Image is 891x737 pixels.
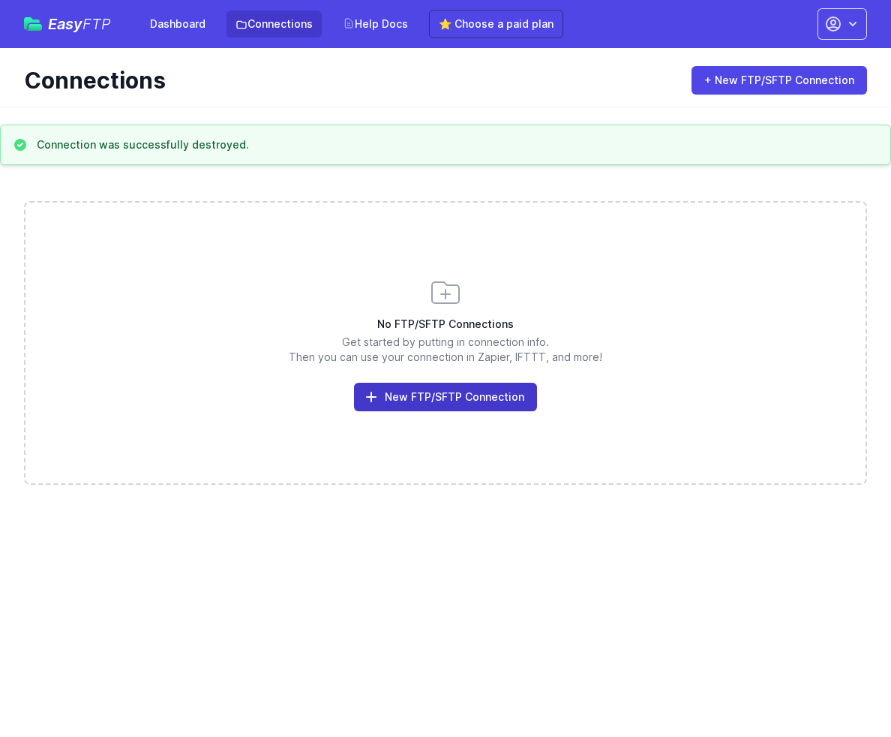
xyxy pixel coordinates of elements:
a: EasyFTP [24,17,111,32]
h1: Connections [24,67,670,94]
a: ⭐ Choose a paid plan [429,10,563,38]
span: Easy [48,17,111,32]
a: Connections [226,11,322,38]
h3: Connection was successfully destroyed. [37,137,249,152]
a: + New FTP/SFTP Connection [691,66,867,95]
a: Dashboard [141,11,214,38]
h3: No FTP/SFTP Connections [25,317,865,332]
p: Get started by putting in connection info. Then you can use your connection in Zapier, IFTTT, and... [25,335,865,365]
a: New FTP/SFTP Connection [354,383,537,411]
a: Help Docs [334,11,417,38]
img: easyftp_logo.png [24,17,42,31]
span: FTP [82,15,111,33]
